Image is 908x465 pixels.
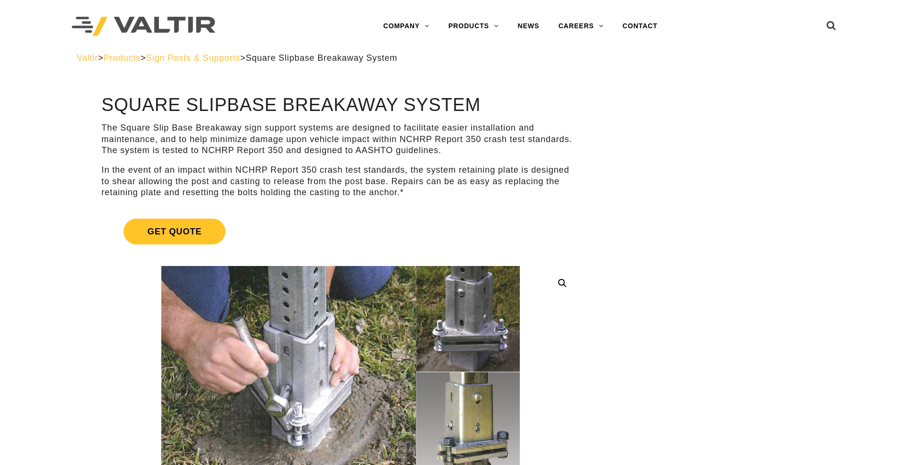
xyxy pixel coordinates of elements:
[101,95,580,115] h1: Square Slipbase Breakaway System
[246,53,397,63] span: Square Slipbase Breakaway System
[103,53,140,63] a: Products
[146,53,240,63] a: Sign Posts & Supports
[439,17,508,36] a: PRODUCTS
[77,53,831,64] div: > > >
[508,17,549,36] a: NEWS
[101,122,580,156] p: The Square Slip Base Breakaway sign support systems are designed to facilitate easier installatio...
[101,165,580,198] p: In the event of an impact within NCHRP Report 350 crash test standards, the system retaining plat...
[77,53,98,63] a: Valtir
[72,17,215,36] img: Valtir
[374,17,439,36] a: COMPANY
[123,219,225,244] span: Get Quote
[549,17,613,36] a: CAREERS
[613,17,667,36] a: CONTACT
[101,207,580,256] a: Get Quote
